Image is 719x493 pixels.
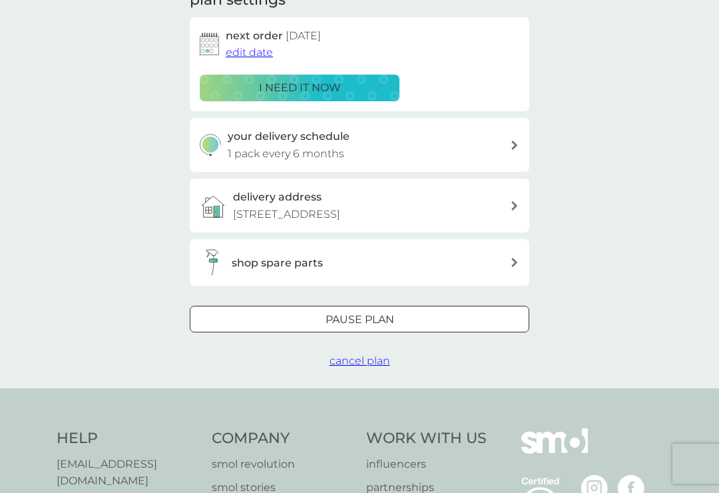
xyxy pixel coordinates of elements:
h2: next order [226,27,321,45]
h3: your delivery schedule [228,128,350,145]
p: Pause plan [326,311,394,328]
h3: delivery address [233,189,322,206]
h4: Company [212,428,354,449]
span: edit date [226,46,273,59]
a: smol revolution [212,456,354,473]
button: your delivery schedule1 pack every 6 months [190,118,529,172]
button: i need it now [200,75,399,101]
a: delivery address[STREET_ADDRESS] [190,179,529,233]
a: influencers [366,456,487,473]
button: shop spare parts [190,239,529,286]
button: Pause plan [190,306,529,332]
button: edit date [226,44,273,61]
p: 1 pack every 6 months [228,145,344,163]
span: cancel plan [330,354,390,367]
button: cancel plan [330,352,390,370]
p: i need it now [259,79,341,97]
h4: Help [57,428,198,449]
h4: Work With Us [366,428,487,449]
img: smol [521,428,588,474]
span: [DATE] [286,29,321,42]
a: [EMAIL_ADDRESS][DOMAIN_NAME] [57,456,198,490]
h3: shop spare parts [232,254,323,272]
p: [STREET_ADDRESS] [233,206,340,223]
